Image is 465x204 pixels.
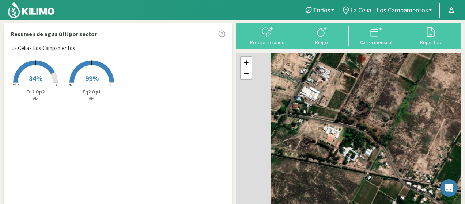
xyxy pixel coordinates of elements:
[8,88,64,96] p: Eq1 Op2
[241,57,252,68] a: Zoom in
[403,26,458,45] button: Reportes
[7,1,55,19] img: Kilimo
[349,26,403,45] button: Carga mensual
[110,82,115,88] tspan: CC
[64,88,120,96] p: Eq2 Op1
[68,82,75,88] tspan: PMP
[85,74,99,83] span: 99%
[11,44,75,53] span: La Celia - Los Campamentos
[313,6,330,14] span: Todos
[29,74,42,83] span: 84%
[240,26,294,45] button: Precipitaciones
[296,40,347,45] div: Riego
[405,40,455,45] div: Reportes
[440,179,458,197] div: Open Intercom Messenger
[241,68,252,79] a: Zoom out
[11,30,97,38] p: Resumen de agua útil por sector
[242,40,292,45] div: Precipitaciones
[350,6,428,14] span: La Celia - Los Campamentos
[54,82,59,88] tspan: CC
[294,26,349,45] button: Riego
[64,96,120,102] p: Vid
[351,40,401,45] div: Carga mensual
[11,82,19,88] tspan: PMP
[8,96,64,102] p: Vid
